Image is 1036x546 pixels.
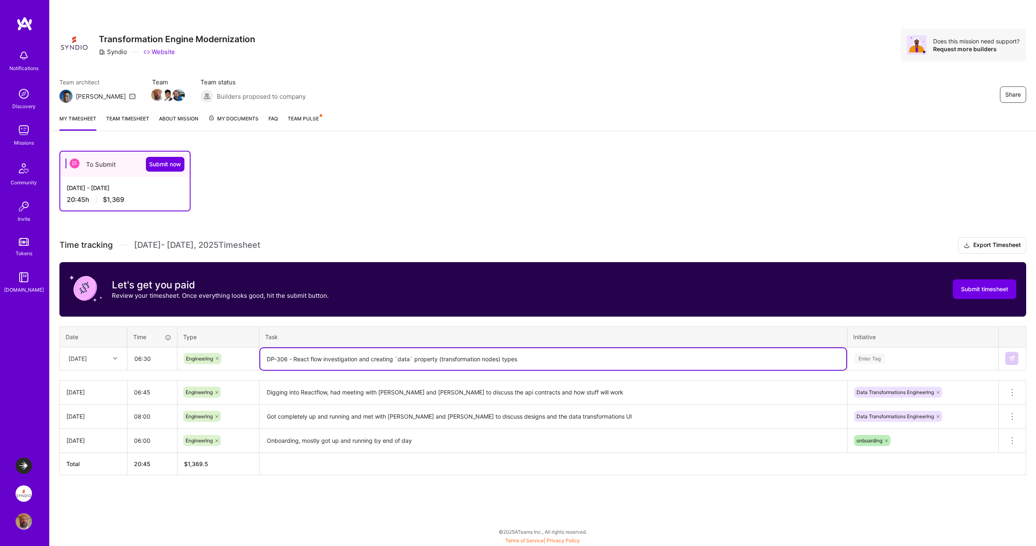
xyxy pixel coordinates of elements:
th: Date [60,326,127,347]
span: Submit timesheet [961,285,1008,293]
img: discovery [16,86,32,102]
button: Share [1000,86,1026,103]
button: Submit timesheet [953,279,1016,299]
span: My Documents [208,114,259,123]
span: Time tracking [59,240,113,250]
th: 20:45 [127,453,177,475]
div: Missions [14,138,34,147]
a: Privacy Policy [547,537,580,544]
span: Team status [200,78,306,86]
span: Team architect [59,78,136,86]
img: To Submit [70,159,80,168]
div: Syndio [99,48,127,56]
div: Tokens [16,249,32,258]
span: Builders proposed to company [217,92,306,101]
div: [DATE] - [DATE] [67,184,183,192]
a: Syndio: Transformation Engine Modernization [14,485,34,502]
div: © 2025 ATeams Inc., All rights reserved. [49,521,1036,542]
img: Invite [16,198,32,215]
div: Notifications [9,64,39,72]
span: Team Pulse [288,116,319,122]
button: Export Timesheet [958,237,1026,254]
span: Engineering [186,413,213,419]
div: Community [11,178,37,187]
textarea: Onboarding, mostly got up and running by end of day [260,430,846,452]
span: Engineering [186,389,213,395]
a: User Avatar [14,513,34,530]
div: Does this mission need support? [933,37,1020,45]
h3: Transformation Engine Modernization [99,34,255,44]
i: icon CompanyGray [99,49,105,55]
div: [DATE] [66,412,120,421]
span: Submit now [149,160,181,168]
a: Team timesheet [106,114,149,131]
span: Data Transformations Engineering [857,389,934,395]
img: Avatar [907,35,927,55]
img: logo [16,16,33,31]
p: Review your timesheet. Once everything looks good, hit the submit button. [112,291,329,300]
span: onboarding [857,437,882,444]
span: Team [152,78,184,86]
div: Time [133,333,171,341]
span: | [505,537,580,544]
a: Team Member Avatar [152,88,163,102]
span: Data Transformations Engineering [857,413,934,419]
a: FAQ [268,114,278,131]
img: Team Member Avatar [151,89,164,101]
input: HH:MM [127,381,177,403]
img: Company Logo [59,29,89,58]
div: [DATE] [66,436,120,445]
div: [DATE] [68,354,87,363]
img: Syndio: Transformation Engine Modernization [16,485,32,502]
div: To Submit [60,152,190,177]
input: HH:MM [127,430,177,451]
span: Engineering [186,437,213,444]
span: $ 1,369.5 [184,460,208,467]
img: Team Member Avatar [162,89,174,101]
div: Discovery [12,102,36,111]
span: Share [1005,91,1021,99]
div: Invite [18,215,30,223]
img: Team Member Avatar [173,89,185,101]
span: [DATE] - [DATE] , 2025 Timesheet [134,240,260,250]
div: [DATE] [66,388,120,396]
img: Builders proposed to company [200,90,214,103]
th: Type [177,326,259,347]
a: Team Member Avatar [163,88,173,102]
img: Team Architect [59,90,73,103]
th: Total [60,453,127,475]
img: teamwork [16,122,32,138]
div: Request more builders [933,45,1020,53]
a: My Documents [208,114,259,131]
th: Task [259,326,847,347]
div: Enter Tag [854,352,885,365]
textarea: DP-306 - React flow investigation and creating `data` property (transformation nodes) types [260,348,846,370]
img: tokens [19,238,29,246]
a: Team Pulse [288,114,321,131]
img: User Avatar [16,513,32,530]
span: Engineering [186,356,213,362]
textarea: Digging into Reactflow, had meeting with [PERSON_NAME] and [PERSON_NAME] to discuss the api contr... [260,381,846,404]
textarea: Got completely up and running and met with [PERSON_NAME] and [PERSON_NAME] to discuss designs and... [260,406,846,428]
i: icon Chevron [113,356,117,360]
div: Initiative [853,333,993,341]
a: Terms of Service [505,537,544,544]
i: icon Download [963,241,970,250]
input: HH:MM [128,348,177,369]
button: Submit now [146,157,184,172]
h3: Let's get you paid [112,279,329,291]
img: LaunchDarkly: Backend and Fullstack Support [16,458,32,474]
a: LaunchDarkly: Backend and Fullstack Support [14,458,34,474]
a: Website [143,48,175,56]
img: Community [14,159,34,178]
img: bell [16,48,32,64]
div: [PERSON_NAME] [76,92,126,101]
div: 20:45 h [67,195,183,204]
a: Team Member Avatar [173,88,184,102]
div: [DOMAIN_NAME] [4,285,44,294]
span: $1,369 [103,195,124,204]
a: My timesheet [59,114,96,131]
img: guide book [16,269,32,285]
i: icon Mail [129,93,136,100]
img: Submit [1009,355,1015,362]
